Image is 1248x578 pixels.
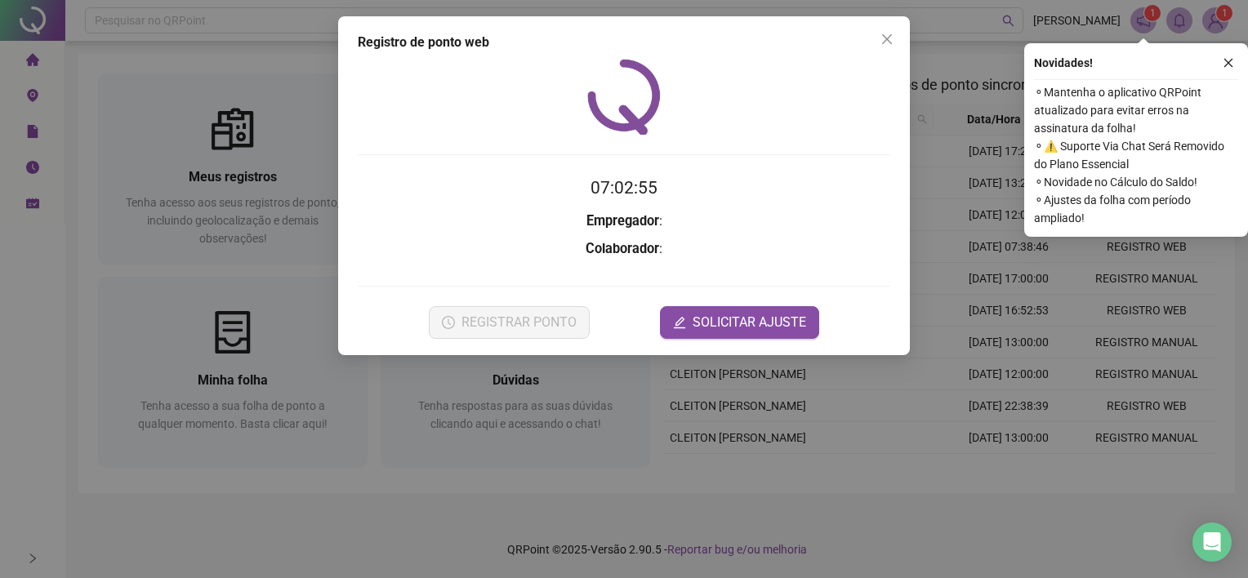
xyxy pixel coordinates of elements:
[693,313,806,332] span: SOLICITAR AJUSTE
[358,33,890,52] div: Registro de ponto web
[880,33,894,46] span: close
[587,59,661,135] img: QRPoint
[1192,522,1232,562] div: Open Intercom Messenger
[1034,173,1238,191] span: ⚬ Novidade no Cálculo do Saldo!
[1034,54,1093,72] span: Novidades !
[660,306,819,339] button: editSOLICITAR AJUSTE
[586,241,659,256] strong: Colaborador
[358,238,890,260] h3: :
[1034,191,1238,227] span: ⚬ Ajustes da folha com período ampliado!
[874,26,900,52] button: Close
[429,306,590,339] button: REGISTRAR PONTO
[586,213,659,229] strong: Empregador
[1223,57,1234,69] span: close
[591,178,657,198] time: 07:02:55
[673,316,686,329] span: edit
[1034,137,1238,173] span: ⚬ ⚠️ Suporte Via Chat Será Removido do Plano Essencial
[358,211,890,232] h3: :
[1034,83,1238,137] span: ⚬ Mantenha o aplicativo QRPoint atualizado para evitar erros na assinatura da folha!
